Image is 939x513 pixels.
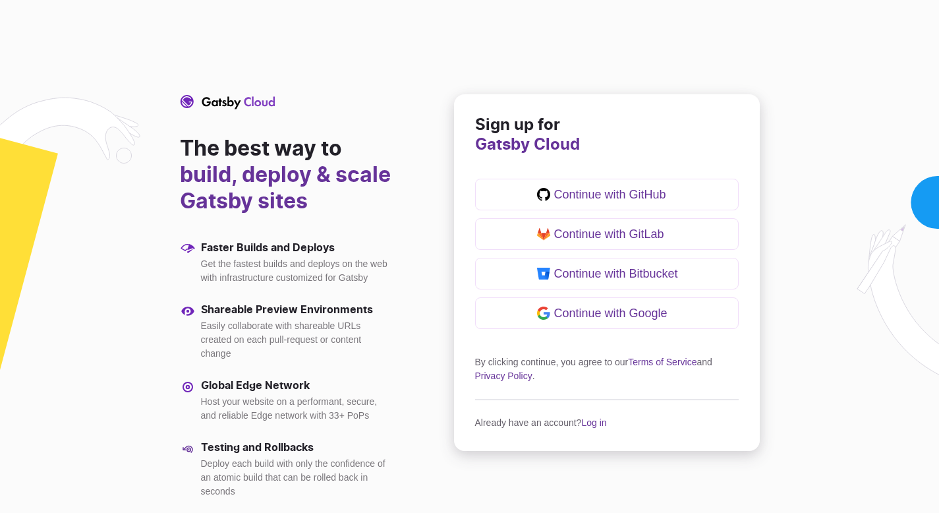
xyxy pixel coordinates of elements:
[201,457,391,498] p: Deploy each build with only the confidence of an atomic build that can be rolled back in seconds
[201,241,391,255] h3: Faster Builds and Deploys
[201,319,391,361] p: Easily collaborate with shareable URLs created on each pull-request or content change
[475,218,739,250] button: Continue with GitLab
[533,187,681,202] span: Continue with GitHub
[201,379,391,392] h3: Global Edge Network
[475,258,739,289] button: Continue with Bitbucket
[475,355,739,383] p: By clicking continue, you agree to our and .
[628,355,697,369] a: Terms of Service
[533,305,681,321] span: Continue with Google
[475,416,739,430] p: Already have an account?
[201,441,391,454] h3: Testing and Rollbacks
[180,162,391,215] strong: build, deploy & scale Gatsby sites
[533,266,681,282] span: Continue with Bitbucket
[475,369,532,383] a: Privacy Policy
[180,136,391,215] h1: The best way to
[475,135,739,155] strong: Gatsby Cloud
[475,179,739,210] button: Continue with GitHub
[533,226,681,242] span: Continue with GitLab
[201,395,391,423] p: Host your website on a performant, secure, and reliable Edge network with 33+ PoPs
[201,303,391,317] h3: Shareable Preview Environments
[475,297,739,329] button: Continue with Google
[475,115,739,155] h1: Sign up for
[180,94,275,109] a: Link to home
[581,416,606,430] a: Log in
[201,257,391,285] p: Get the fastest builds and deploys on the web with infrastructure customized for Gatsby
